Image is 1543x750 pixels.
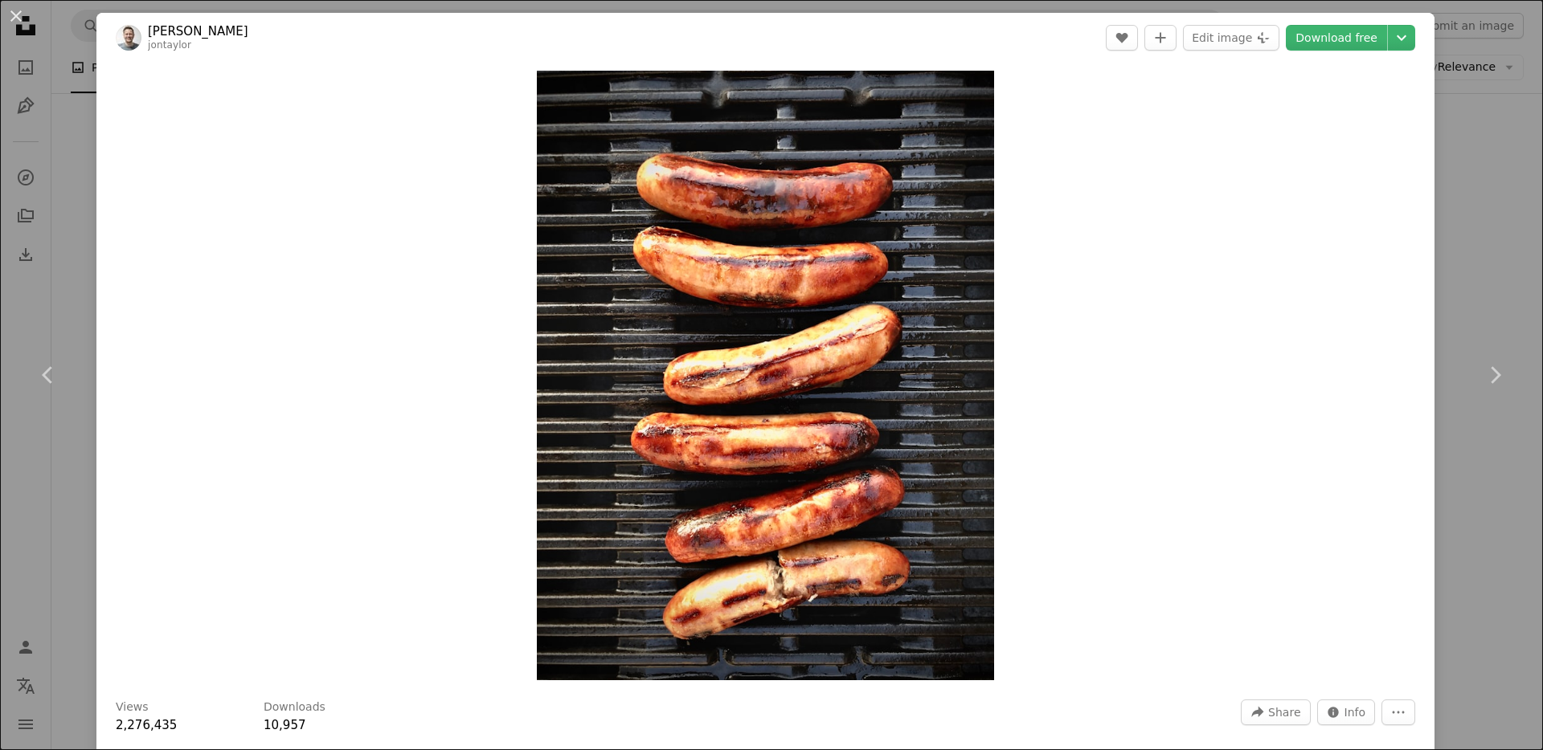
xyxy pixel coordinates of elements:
[116,25,141,51] img: Go to Jonathan Taylor's profile
[116,718,177,732] span: 2,276,435
[116,699,149,715] h3: Views
[1183,25,1279,51] button: Edit image
[537,71,994,680] img: brown sausage on black metal grill
[1388,25,1415,51] button: Choose download size
[148,39,191,51] a: jontaylor
[1286,25,1387,51] a: Download free
[1344,700,1366,724] span: Info
[148,23,248,39] a: [PERSON_NAME]
[1144,25,1177,51] button: Add to Collection
[1268,700,1300,724] span: Share
[1447,298,1543,452] a: Next
[1106,25,1138,51] button: Like
[1381,699,1415,725] button: More Actions
[1317,699,1376,725] button: Stats about this image
[264,718,306,732] span: 10,957
[1241,699,1310,725] button: Share this image
[264,699,325,715] h3: Downloads
[537,71,994,680] button: Zoom in on this image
